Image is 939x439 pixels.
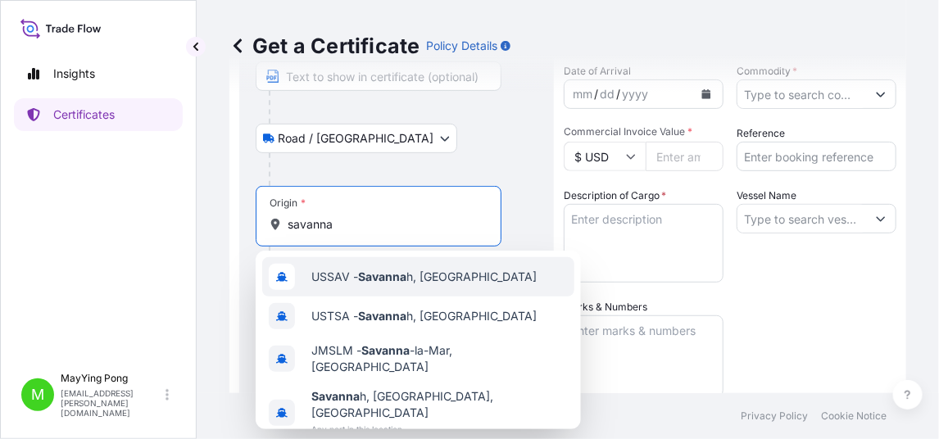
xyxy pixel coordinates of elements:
div: Show suggestions [256,251,581,429]
p: Privacy Policy [741,410,808,423]
span: USSAV - h, [GEOGRAPHIC_DATA] [311,269,537,285]
input: Origin [288,216,481,233]
span: USTSA - h, [GEOGRAPHIC_DATA] [311,308,537,324]
button: Calendar [693,81,719,107]
div: year, [620,84,650,104]
p: Cookie Notice [821,410,887,423]
label: Marks & Numbers [564,299,647,315]
input: Type to search vessel name or IMO [737,204,866,233]
b: Savanna [358,309,406,323]
p: Insights [53,66,95,82]
div: Origin [270,197,306,210]
span: JMSLM - -la-Mar, [GEOGRAPHIC_DATA] [311,342,568,375]
p: Policy Details [426,38,497,54]
p: Certificates [53,106,115,123]
input: Enter booking reference [737,142,896,171]
span: M [31,387,44,403]
div: / [616,84,620,104]
p: [EMAIL_ADDRESS][PERSON_NAME][DOMAIN_NAME] [61,388,162,418]
button: Show suggestions [866,79,896,109]
span: Commercial Invoice Value [564,125,724,138]
span: h, [GEOGRAPHIC_DATA], [GEOGRAPHIC_DATA] [311,388,568,421]
span: Road / [GEOGRAPHIC_DATA] [278,130,433,147]
div: month, [571,84,594,104]
input: Enter amount [646,142,724,171]
b: Savanna [358,269,406,283]
button: Select transport [256,124,457,153]
div: / [594,84,598,104]
label: Reference [737,125,785,142]
button: Show suggestions [866,204,896,233]
p: MayYing Pong [61,372,162,385]
input: Type to search commodity [737,79,866,109]
label: Description of Cargo [564,188,666,204]
p: Get a Certificate [229,33,420,59]
span: Any port in this location [311,421,568,437]
b: Savanna [311,389,360,403]
b: Savanna [361,343,410,357]
div: day, [598,84,616,104]
label: Vessel Name [737,188,796,204]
